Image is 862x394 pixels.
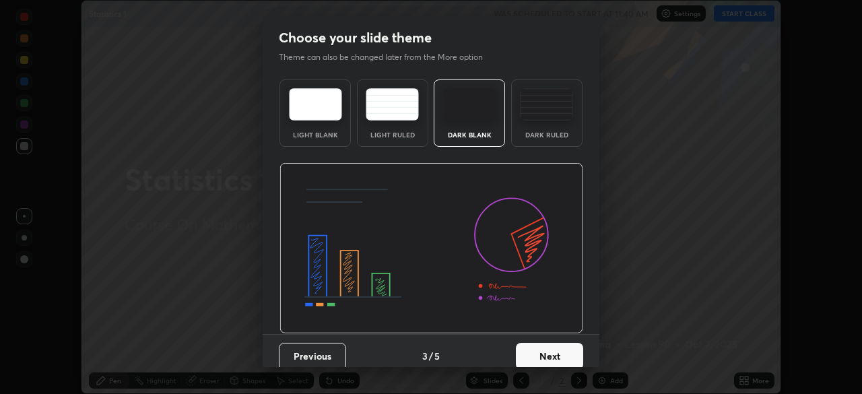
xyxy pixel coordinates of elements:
h4: 5 [434,349,440,363]
div: Dark Ruled [520,131,574,138]
h2: Choose your slide theme [279,29,432,46]
p: Theme can also be changed later from the More option [279,51,497,63]
img: darkRuledTheme.de295e13.svg [520,88,573,121]
div: Light Ruled [366,131,420,138]
img: darkTheme.f0cc69e5.svg [443,88,496,121]
button: Next [516,343,583,370]
div: Light Blank [288,131,342,138]
h4: / [429,349,433,363]
div: Dark Blank [442,131,496,138]
img: lightRuledTheme.5fabf969.svg [366,88,419,121]
img: lightTheme.e5ed3b09.svg [289,88,342,121]
img: darkThemeBanner.d06ce4a2.svg [279,163,583,334]
h4: 3 [422,349,428,363]
button: Previous [279,343,346,370]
